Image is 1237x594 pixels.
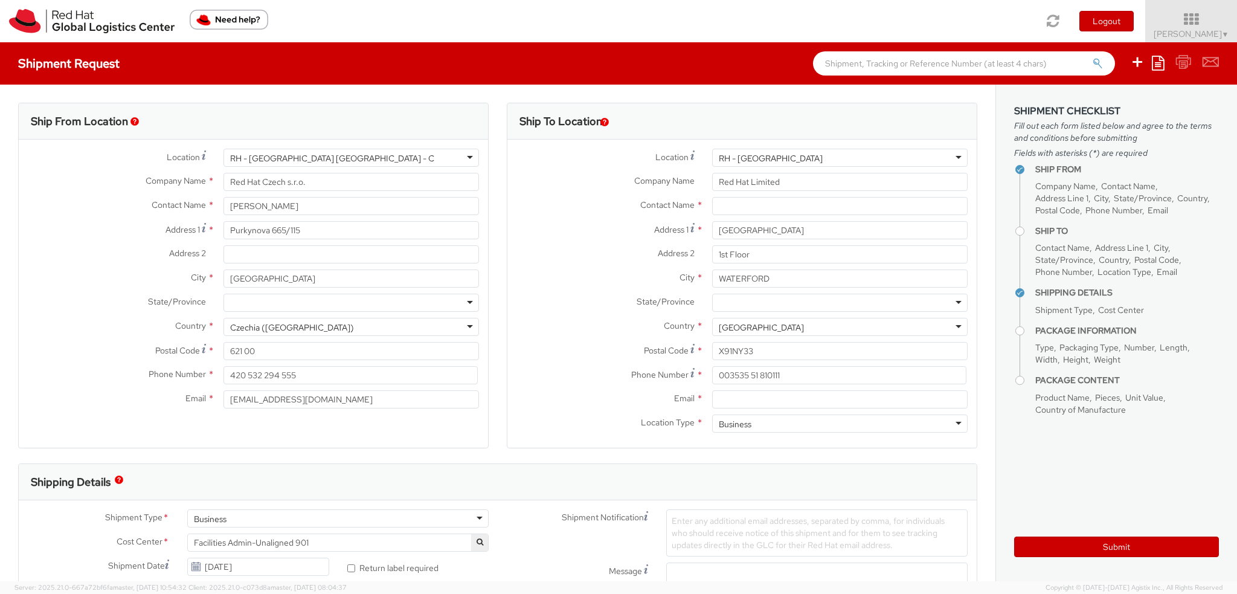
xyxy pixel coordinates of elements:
span: City [191,272,206,283]
span: Shipment Type [1035,305,1093,315]
span: Address 2 [658,248,695,259]
h4: Ship To [1035,227,1219,236]
span: Phone Number [149,369,206,379]
span: ▼ [1222,30,1229,39]
span: Shipment Notification [562,511,644,524]
div: Business [194,513,227,525]
span: Email [185,393,206,404]
span: Unit Value [1125,392,1163,403]
span: Weight [1094,354,1120,365]
div: Czechia ([GEOGRAPHIC_DATA]) [230,321,354,334]
span: Product Name [1035,392,1090,403]
span: Address 1 [654,224,689,235]
span: [PERSON_NAME] [1154,28,1229,39]
span: City [1094,193,1108,204]
div: RH - [GEOGRAPHIC_DATA] [719,152,823,164]
h4: Ship From [1035,165,1219,174]
span: Location [167,152,200,163]
span: Client: 2025.21.0-c073d8a [188,583,347,592]
span: City [1154,242,1168,253]
span: Cost Center [117,535,162,549]
span: master, [DATE] 08:04:37 [271,583,347,592]
span: Company Name [146,175,206,186]
span: Shipment Date [108,560,165,572]
h3: Shipping Details [31,476,111,488]
h3: Ship To Location [519,115,602,128]
span: Fill out each form listed below and agree to the terms and conditions before submitting [1014,120,1219,144]
button: Need help? [190,10,268,30]
span: Postal Code [155,345,200,356]
span: Location Type [641,417,695,428]
span: Postal Code [1134,254,1179,265]
span: Country of Manufacture [1035,404,1126,415]
span: State/Province [1035,254,1093,265]
span: Facilities Admin-Unaligned 901 [194,537,482,548]
span: State/Province [1114,193,1172,204]
span: Contact Name [1101,181,1155,192]
span: Country [1099,254,1129,265]
span: Fields with asterisks (*) are required [1014,147,1219,159]
span: master, [DATE] 10:54:32 [113,583,187,592]
span: Shipment Type [105,511,162,525]
span: Country [1177,193,1207,204]
span: Address 1 [165,224,200,235]
span: Country [664,320,695,331]
h4: Package Content [1035,376,1219,385]
button: Submit [1014,537,1219,557]
label: Return label required [347,560,440,574]
span: Enter any additional email addresses, separated by comma, for individuals who should receive noti... [672,515,945,550]
button: Logout [1079,11,1134,31]
span: State/Province [148,296,206,307]
input: Shipment, Tracking or Reference Number (at least 4 chars) [813,51,1115,76]
span: Contact Name [1035,242,1090,253]
span: Postal Code [644,345,689,356]
span: City [680,272,695,283]
span: State/Province [637,296,695,307]
span: Email [1148,205,1168,216]
span: Facilities Admin-Unaligned 901 [187,534,489,552]
span: Contact Name [152,199,206,210]
h4: Package Information [1035,326,1219,335]
span: Email [1157,266,1177,277]
span: Number [1124,342,1154,353]
h4: Shipment Request [18,57,120,70]
span: Location Type [1097,266,1151,277]
span: Postal Code [1035,205,1080,216]
span: Server: 2025.21.0-667a72bf6fa [14,583,187,592]
div: [GEOGRAPHIC_DATA] [719,321,804,334]
span: Phone Number [631,369,689,380]
span: Copyright © [DATE]-[DATE] Agistix Inc., All Rights Reserved [1046,583,1223,593]
span: Address Line 1 [1035,193,1088,204]
span: Width [1035,354,1058,365]
img: rh-logistics-00dfa346123c4ec078e1.svg [9,9,175,33]
span: Company Name [634,175,695,186]
span: Pieces [1095,392,1120,403]
h3: Ship From Location [31,115,128,128]
span: Type [1035,342,1054,353]
div: RH - [GEOGRAPHIC_DATA] [GEOGRAPHIC_DATA] - C [230,152,434,164]
span: Company Name [1035,181,1096,192]
span: Location [655,152,689,163]
span: Cost Center [1098,305,1144,315]
span: Address Line 1 [1095,242,1148,253]
span: Phone Number [1035,266,1092,277]
span: Address 2 [169,248,206,259]
span: Packaging Type [1059,342,1119,353]
h3: Shipment Checklist [1014,106,1219,117]
span: Length [1160,342,1187,353]
span: Message [609,566,642,576]
h4: Shipping Details [1035,288,1219,297]
div: Business [719,418,751,430]
span: Contact Name [640,199,695,210]
span: Height [1063,354,1088,365]
span: Country [175,320,206,331]
input: Return label required [347,564,355,572]
span: Phone Number [1085,205,1142,216]
span: Email [674,393,695,404]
